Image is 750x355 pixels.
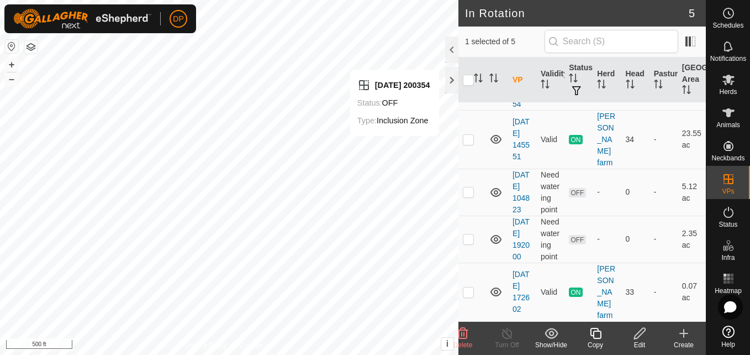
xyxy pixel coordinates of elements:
[682,87,691,96] p-sorticon: Activate to sort
[5,72,18,86] button: –
[569,235,585,244] span: OFF
[474,75,483,84] p-sorticon: Activate to sort
[649,263,678,321] td: -
[721,341,735,348] span: Help
[597,263,616,321] div: [PERSON_NAME] farm
[654,81,663,90] p-sorticon: Activate to sort
[453,341,473,349] span: Delete
[649,169,678,216] td: -
[719,88,737,95] span: Herds
[621,58,649,103] th: Head
[545,30,678,53] input: Search (S)
[508,58,536,103] th: VP
[5,40,18,53] button: Reset Map
[513,270,530,314] a: [DATE] 172602
[186,341,227,351] a: Privacy Policy
[569,288,582,297] span: ON
[597,233,616,245] div: -
[173,13,183,25] span: DP
[513,170,530,214] a: [DATE] 104823
[621,169,649,216] td: 0
[719,221,737,228] span: Status
[626,81,635,90] p-sorticon: Activate to sort
[13,9,151,29] img: Gallagher Logo
[536,58,564,103] th: Validity
[489,75,498,84] p-sorticon: Activate to sort
[597,111,616,169] div: [PERSON_NAME] farm
[710,55,746,62] span: Notifications
[536,263,564,321] td: Valid
[715,288,742,294] span: Heatmap
[513,217,530,261] a: [DATE] 192000
[536,216,564,263] td: Need watering point
[569,135,582,144] span: ON
[357,114,430,127] div: Inclusion Zone
[5,58,18,71] button: +
[649,216,678,263] td: -
[678,58,706,103] th: [GEOGRAPHIC_DATA] Area
[536,110,564,169] td: Valid
[711,155,744,161] span: Neckbands
[24,40,38,54] button: Map Layers
[678,169,706,216] td: 5.12 ac
[569,188,585,197] span: OFF
[564,58,593,103] th: Status
[357,98,382,107] label: Status:
[465,7,689,20] h2: In Rotation
[649,110,678,169] td: -
[662,340,706,350] div: Create
[240,341,273,351] a: Contact Us
[721,254,735,261] span: Infra
[529,340,573,350] div: Show/Hide
[441,338,453,350] button: i
[712,22,743,29] span: Schedules
[597,81,606,90] p-sorticon: Activate to sort
[678,216,706,263] td: 2.35 ac
[722,188,734,195] span: VPs
[573,340,617,350] div: Copy
[357,96,430,109] div: OFF
[446,339,448,348] span: i
[536,169,564,216] td: Need watering point
[716,122,740,128] span: Animals
[541,81,550,90] p-sorticon: Activate to sort
[513,117,530,161] a: [DATE] 145551
[649,58,678,103] th: Pasture
[569,75,578,84] p-sorticon: Activate to sort
[465,36,545,48] span: 1 selected of 5
[597,186,616,198] div: -
[621,216,649,263] td: 0
[357,116,377,125] label: Type:
[621,263,649,321] td: 33
[678,110,706,169] td: 23.55 ac
[621,110,649,169] td: 34
[593,58,621,103] th: Herd
[689,5,695,22] span: 5
[357,79,430,92] div: [DATE] 200354
[706,321,750,352] a: Help
[513,65,530,108] a: [DATE] 200354
[678,263,706,321] td: 0.07 ac
[485,340,529,350] div: Turn Off
[617,340,662,350] div: Edit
